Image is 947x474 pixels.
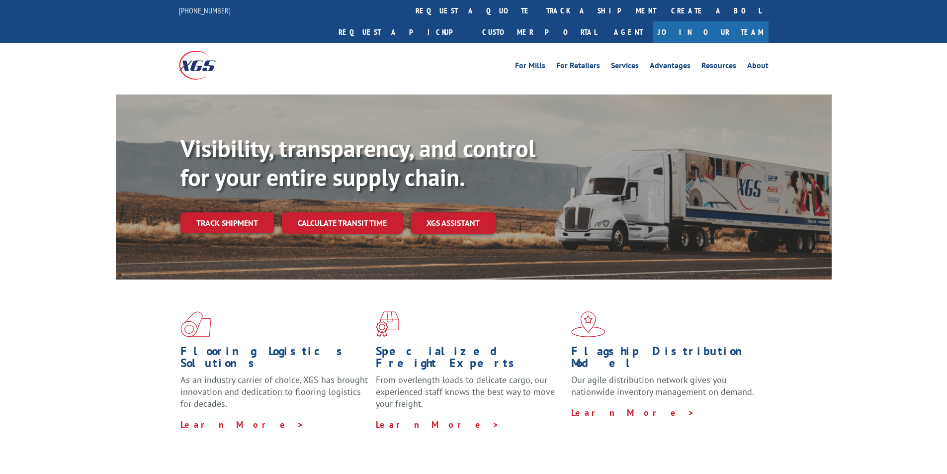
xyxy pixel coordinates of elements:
a: Join Our Team [653,21,769,43]
a: Request a pickup [331,21,475,43]
a: Track shipment [180,212,274,233]
a: Agent [604,21,653,43]
h1: Flagship Distribution Model [571,345,759,374]
a: About [747,62,769,73]
h1: Flooring Logistics Solutions [180,345,368,374]
a: [PHONE_NUMBER] [179,5,231,15]
b: Visibility, transparency, and control for your entire supply chain. [180,133,535,192]
span: As an industry carrier of choice, XGS has brought innovation and dedication to flooring logistics... [180,374,368,409]
a: Learn More > [180,419,304,430]
a: Customer Portal [475,21,604,43]
img: xgs-icon-flagship-distribution-model-red [571,311,605,337]
a: Resources [701,62,736,73]
img: xgs-icon-total-supply-chain-intelligence-red [180,311,211,337]
a: Learn More > [571,407,695,418]
a: Calculate transit time [282,212,403,234]
img: xgs-icon-focused-on-flooring-red [376,311,399,337]
p: From overlength loads to delicate cargo, our experienced staff knows the best way to move your fr... [376,374,564,418]
a: For Retailers [556,62,600,73]
a: XGS ASSISTANT [411,212,496,234]
a: Advantages [650,62,690,73]
span: Our agile distribution network gives you nationwide inventory management on demand. [571,374,754,397]
a: Learn More > [376,419,500,430]
h1: Specialized Freight Experts [376,345,564,374]
a: Services [611,62,639,73]
a: For Mills [515,62,545,73]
